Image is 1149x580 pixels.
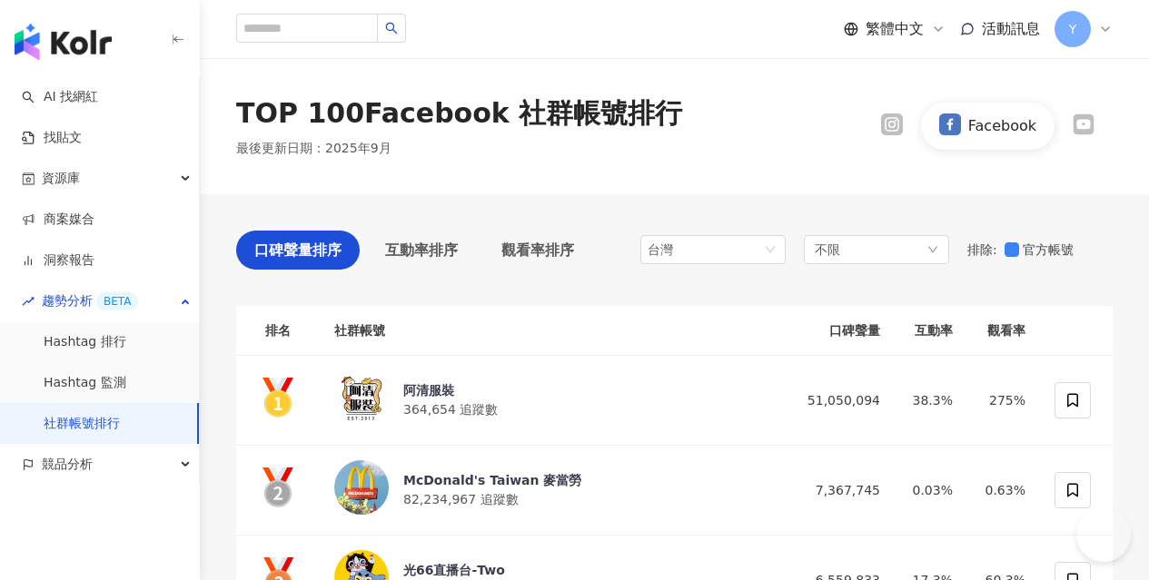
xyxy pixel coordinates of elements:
a: KOL AvatarMcDonald's Taiwan 麥當勞82,234,967 追蹤數 [334,460,771,520]
a: searchAI 找網紅 [22,88,98,106]
span: 82,234,967 追蹤數 [403,492,519,506]
a: 商案媒合 [22,211,94,229]
div: Facebook [968,116,1036,136]
span: 互動率排序 [385,239,458,261]
p: 最後更新日期 ： 2025年9月 [236,140,391,158]
span: 資源庫 [42,158,80,199]
span: 趨勢分析 [42,280,138,321]
a: 找貼文 [22,129,82,147]
th: 口碑聲量 [786,306,895,356]
th: 互動率 [895,306,967,356]
span: 活動訊息 [982,20,1040,37]
span: 364,654 追蹤數 [403,402,498,417]
a: Hashtag 監測 [44,374,126,392]
span: 官方帳號 [1019,240,1081,260]
img: KOL Avatar [334,460,389,515]
span: 不限 [815,240,840,260]
div: 0.03% [909,480,953,500]
div: BETA [96,292,138,310]
div: 台灣 [648,236,707,263]
div: 光66直播台-Two [403,561,505,579]
span: 排除 : [967,242,997,257]
span: 繁體中文 [866,19,924,39]
a: KOL Avatar阿清服裝364,654 追蹤數 [334,370,771,430]
img: KOL Avatar [334,370,389,425]
a: 洞察報告 [22,251,94,270]
img: logo [15,24,112,60]
th: 觀看率 [967,306,1040,356]
div: 阿清服裝 [403,381,498,399]
div: TOP 100 Facebook 社群帳號排行 [236,94,682,133]
a: 社群帳號排行 [44,415,120,433]
iframe: Help Scout Beacon - Open [1076,507,1131,562]
span: 觀看率排序 [501,239,574,261]
div: 38.3% [909,390,953,410]
div: 51,050,094 [800,390,880,410]
th: 社群帳號 [320,306,786,356]
span: Y [1069,19,1077,39]
span: 競品分析 [42,444,93,485]
span: rise [22,295,35,308]
a: Hashtag 排行 [44,333,126,351]
span: search [385,22,398,34]
span: 口碑聲量排序 [254,239,342,261]
div: 275% [982,390,1025,410]
div: 7,367,745 [800,480,880,500]
span: down [927,244,938,255]
th: 排名 [236,306,320,356]
div: McDonald's Taiwan 麥當勞 [403,471,581,489]
div: 0.63% [982,480,1025,500]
